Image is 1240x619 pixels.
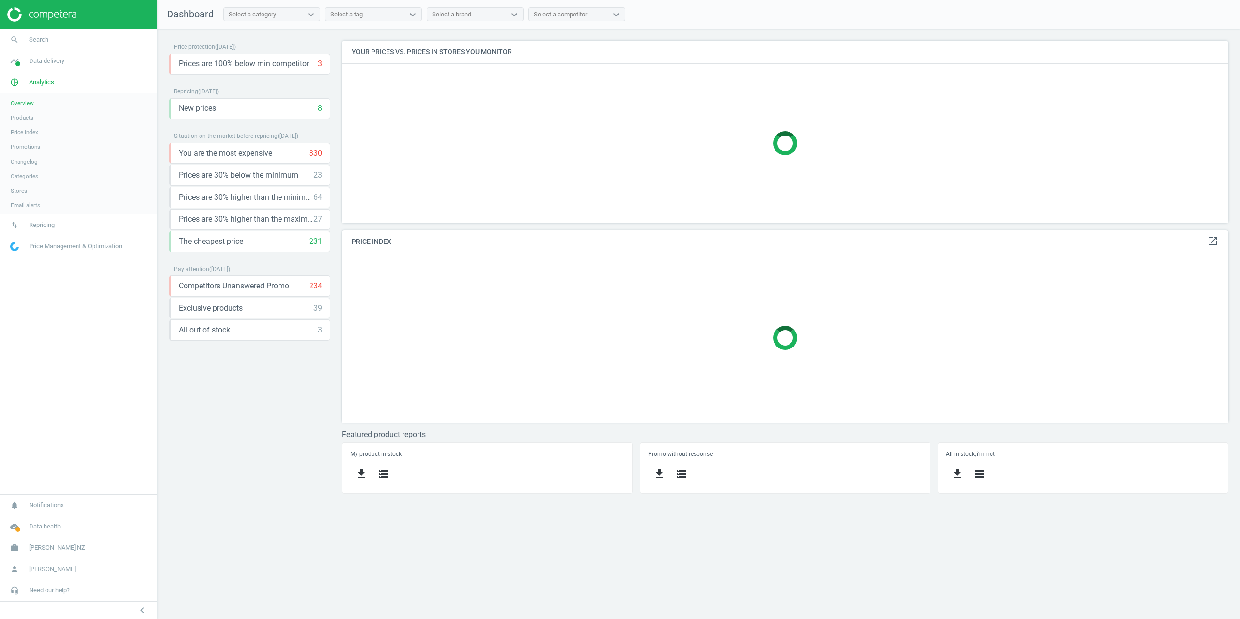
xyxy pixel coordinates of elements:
[309,148,322,159] div: 330
[278,133,298,139] span: ( [DATE] )
[313,192,322,203] div: 64
[174,133,278,139] span: Situation on the market before repricing
[29,522,61,531] span: Data health
[11,158,38,166] span: Changelog
[946,463,968,485] button: get_app
[342,430,1228,439] h3: Featured product reports
[378,468,389,480] i: storage
[29,242,122,251] span: Price Management & Optimization
[356,468,367,480] i: get_app
[318,325,322,335] div: 3
[179,303,243,314] span: Exclusive products
[648,463,670,485] button: get_app
[1207,235,1219,248] a: open_in_new
[5,539,24,557] i: work
[29,565,76,574] span: [PERSON_NAME]
[318,103,322,114] div: 8
[5,216,24,234] i: swap_vert
[946,451,1220,457] h5: All in stock, i'm not
[5,560,24,578] i: person
[130,604,155,617] button: chevron_left
[29,544,85,552] span: [PERSON_NAME] NZ
[179,325,230,335] span: All out of stock
[432,10,471,19] div: Select a brand
[167,8,214,20] span: Dashboard
[350,463,372,485] button: get_app
[309,236,322,247] div: 231
[174,44,215,50] span: Price protection
[29,78,54,87] span: Analytics
[5,517,24,536] i: cloud_done
[29,57,64,65] span: Data delivery
[670,463,693,485] button: storage
[309,281,322,291] div: 234
[534,10,587,19] div: Select a competitor
[648,451,922,457] h5: Promo without response
[179,281,289,291] span: Competitors Unanswered Promo
[676,468,687,480] i: storage
[342,41,1228,63] h4: Your prices vs. prices in stores you monitor
[350,451,624,457] h5: My product in stock
[313,170,322,181] div: 23
[179,103,216,114] span: New prices
[179,59,309,69] span: Prices are 100% below min competitor
[653,468,665,480] i: get_app
[215,44,236,50] span: ( [DATE] )
[10,242,19,251] img: wGWNvw8QSZomAAAAABJRU5ErkJggg==
[11,114,33,121] span: Products
[342,230,1228,253] h4: Price Index
[974,468,985,480] i: storage
[229,10,276,19] div: Select a category
[209,266,230,272] span: ( [DATE] )
[11,201,40,209] span: Email alerts
[11,99,34,107] span: Overview
[198,88,219,95] span: ( [DATE] )
[968,463,991,485] button: storage
[313,303,322,314] div: 39
[5,496,24,514] i: notifications
[29,35,48,44] span: Search
[5,52,24,70] i: timeline
[313,214,322,225] div: 27
[137,604,148,616] i: chevron_left
[330,10,363,19] div: Select a tag
[174,88,198,95] span: Repricing
[29,221,55,229] span: Repricing
[951,468,963,480] i: get_app
[179,214,313,225] span: Prices are 30% higher than the maximal
[11,143,40,151] span: Promotions
[11,187,27,195] span: Stores
[179,148,272,159] span: You are the most expensive
[174,266,209,272] span: Pay attention
[5,30,24,49] i: search
[372,463,395,485] button: storage
[7,7,76,22] img: ajHJNr6hYgQAAAAASUVORK5CYII=
[11,172,38,180] span: Categories
[179,236,243,247] span: The cheapest price
[318,59,322,69] div: 3
[179,170,298,181] span: Prices are 30% below the minimum
[29,501,64,510] span: Notifications
[5,73,24,91] i: pie_chart_outlined
[179,192,313,203] span: Prices are 30% higher than the minimum
[5,581,24,600] i: headset_mic
[1207,235,1219,247] i: open_in_new
[11,128,38,136] span: Price index
[29,586,70,595] span: Need our help?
